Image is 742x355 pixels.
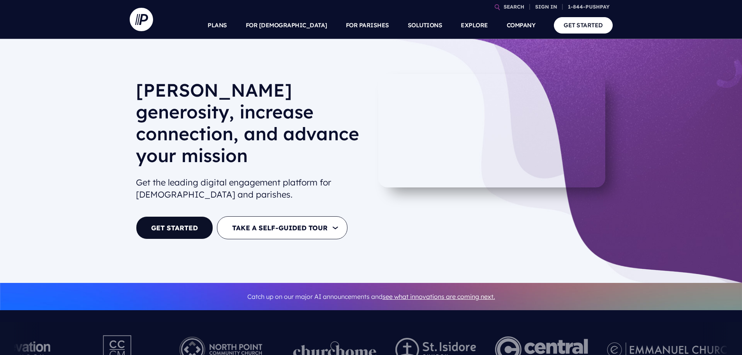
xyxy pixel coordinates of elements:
[217,216,347,239] button: TAKE A SELF-GUIDED TOUR
[382,293,495,300] a: see what innovations are coming next.
[136,288,606,306] p: Catch up on our major AI announcements and
[208,12,227,39] a: PLANS
[346,12,389,39] a: FOR PARISHES
[554,17,613,33] a: GET STARTED
[246,12,327,39] a: FOR [DEMOGRAPHIC_DATA]
[408,12,442,39] a: SOLUTIONS
[461,12,488,39] a: EXPLORE
[136,216,213,239] a: GET STARTED
[507,12,536,39] a: COMPANY
[136,79,365,173] h1: [PERSON_NAME] generosity, increase connection, and advance your mission
[136,173,365,204] h2: Get the leading digital engagement platform for [DEMOGRAPHIC_DATA] and parishes.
